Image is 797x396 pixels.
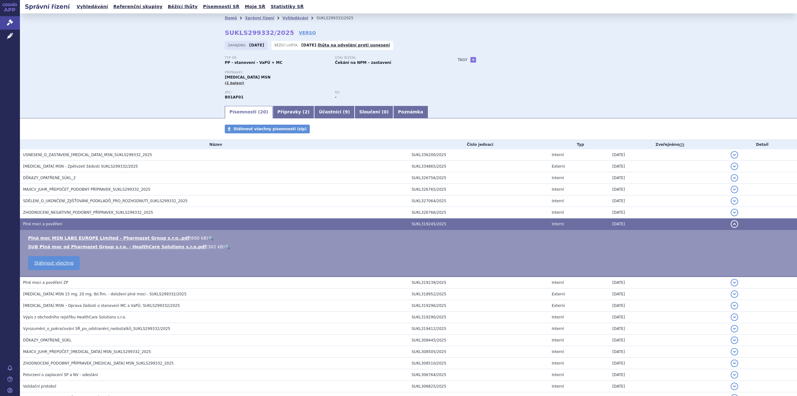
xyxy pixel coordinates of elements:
span: Interní [552,384,564,389]
button: detail [731,325,738,332]
span: RIVAROXABAN MSN - Zpětvzetí žádosti SUKLS299332/2025 [23,164,138,169]
a: Správní řízení [245,16,274,20]
td: SUKL308445/2025 [408,335,549,346]
p: - [301,43,390,48]
td: [DATE] [609,369,728,381]
a: 🔍 [208,236,214,241]
span: Externí [552,292,565,296]
td: SUKL319296/2025 [408,300,549,312]
td: [DATE] [609,289,728,300]
button: detail [731,186,738,193]
span: ZHODNOCENÍ_PODOBNÝ_PŘÍPRAVEK_RIVAROXABAN MSN_SUKLS299332_2025 [23,361,174,365]
span: RIVAROXABAN MSN 15 mg, 20 mg, tbl.flm. - doložení plné moci - SUKLS299332/2025 [23,292,186,296]
span: 9 [345,109,348,114]
a: Stáhnout všechno [28,256,80,270]
td: SUKL319412/2025 [408,323,549,335]
a: Písemnosti (20) [225,106,273,118]
span: 20 [260,109,266,114]
span: DŮKAZY_OPATŘENÉ_SÚKL [23,338,71,342]
p: Přípravky: [225,71,445,74]
span: Interní [552,199,564,203]
a: SUB Plná moc od Pharmazet Group s.r.o. - HealthCare Solutions s.r.o.pdf [28,244,206,249]
button: detail [731,279,738,286]
th: Typ [549,140,609,149]
p: Typ SŘ: [225,56,329,60]
li: ( ) [28,235,791,241]
a: lhůta na odvolání proti usnesení [318,43,390,47]
span: Validační protokol [23,384,56,389]
button: detail [731,336,738,344]
span: 690 kB [191,236,206,241]
a: Domů [225,16,237,20]
td: [DATE] [609,172,728,184]
span: DŮKAZY_OPATŘENÉ_SÚKL_2 [23,176,76,180]
td: SUKL326756/2025 [408,172,549,184]
td: SUKL327064/2025 [408,195,549,207]
strong: [DATE] [301,43,316,47]
span: (2 balení) [225,81,244,85]
span: [MEDICAL_DATA] MSN [225,75,271,79]
th: Detail [728,140,797,149]
td: [DATE] [609,161,728,172]
td: SUKL306764/2025 [408,369,549,381]
button: detail [731,371,738,379]
td: [DATE] [609,184,728,195]
span: Stáhnout všechny písemnosti (zip) [233,127,307,131]
td: [DATE] [609,346,728,358]
strong: PP - stanovení - VaPÚ + MC [225,60,282,65]
span: MAXCV_JUHR_PŘEPOČET_PODOBNÝ PŘÍPRAVEK_SUKLS299332_2025 [23,187,150,192]
h2: Správní řízení [20,2,75,11]
a: Referenční skupiny [111,2,164,11]
td: SUKL336200/2025 [408,149,549,161]
td: SUKL318952/2025 [408,289,549,300]
td: [DATE] [609,381,728,392]
button: detail [731,313,738,321]
td: SUKL308510/2025 [408,358,549,369]
a: Vyhledávání [282,16,308,20]
span: USNESENÍ_O_ZASTAVENÍ_RIVAROXABAN_MSN_SUKLS299332_2025 [23,153,152,157]
td: [DATE] [609,323,728,335]
td: [DATE] [609,195,728,207]
span: Plné moci a pověření ZP [23,280,68,285]
a: Přípravky (2) [273,106,314,118]
span: Interní [552,222,564,226]
p: RS: [335,91,439,94]
a: VERSO [299,30,316,36]
a: 🔍 [225,244,230,249]
button: detail [731,209,738,216]
td: [DATE] [609,277,728,289]
td: SUKL334865/2025 [408,161,549,172]
span: Interní [552,361,564,365]
button: detail [731,151,738,159]
span: Interní [552,210,564,215]
span: SDĚLENÍ_O_UKONČENÍ_ZJIŠŤOVÁNÍ_PODKLADŮ_PRO_ROZHODNUTÍ_SUKLS299332_2025 [23,199,187,203]
td: [DATE] [609,207,728,218]
span: Vyrozumění_o_pokračování SŘ_po_odstranění_nedostatků_SUKLS299332/2025 [23,327,170,331]
strong: Čekání na NPM – zastavení [335,60,391,65]
a: Poznámka [393,106,428,118]
button: detail [731,383,738,390]
li: ( ) [28,244,791,250]
span: Potvrzení o zaplacení SP a NV - odeslání [23,373,98,377]
span: Interní [552,327,564,331]
p: ATC: [225,91,329,94]
span: Interní [552,153,564,157]
span: Externí [552,164,565,169]
button: detail [731,290,738,298]
button: detail [731,302,738,309]
span: Zahájeno: [228,43,248,48]
td: SUKL308505/2025 [408,346,549,358]
span: Interní [552,315,564,319]
td: [DATE] [609,149,728,161]
button: detail [731,163,738,170]
span: MAXCV_JUHR_PŘEPOČET_RIVAROXABAN MSN_SUKLS299332_2025 [23,350,151,354]
a: Vyhledávání [75,2,110,11]
span: Plné moci a pověření [23,222,62,226]
span: Běžící lhůta: [275,43,300,48]
a: Účastníci (9) [314,106,354,118]
td: [DATE] [609,358,728,369]
td: SUKL319290/2025 [408,312,549,323]
span: 2 [304,109,308,114]
h3: Tagy [458,56,468,64]
p: Stav řízení: [335,56,439,60]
